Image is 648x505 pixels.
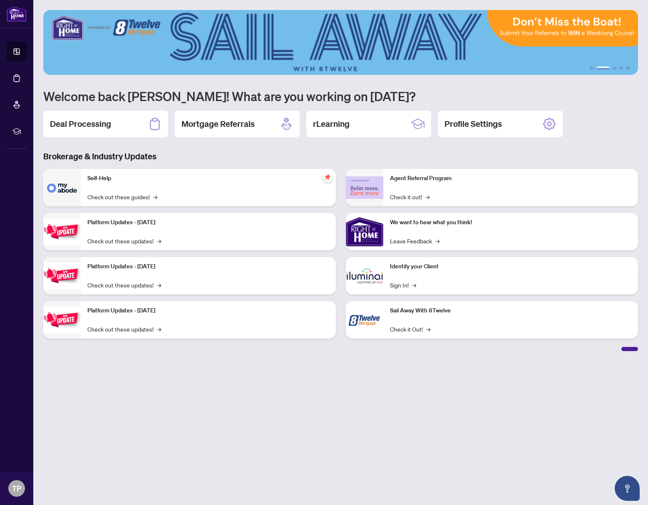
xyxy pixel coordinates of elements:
[412,280,416,290] span: →
[346,176,383,199] img: Agent Referral Program
[323,172,333,182] span: pushpin
[390,324,430,334] a: Check it Out!→
[390,174,632,183] p: Agent Referral Program
[390,218,632,227] p: We want to hear what you think!
[435,236,439,245] span: →
[87,218,329,227] p: Platform Updates - [DATE]
[43,88,638,104] h1: Welcome back [PERSON_NAME]! What are you working on [DATE]?
[390,280,416,290] a: Sign In!→
[87,306,329,315] p: Platform Updates - [DATE]
[346,301,383,339] img: Sail Away With 8Twelve
[87,174,329,183] p: Self-Help
[87,192,157,201] a: Check out these guides!→
[615,476,640,501] button: Open asap
[43,169,81,206] img: Self-Help
[87,324,161,334] a: Check out these updates!→
[50,118,111,130] h2: Deal Processing
[157,280,161,290] span: →
[181,118,255,130] h2: Mortgage Referrals
[43,262,81,289] img: Platform Updates - July 8, 2025
[390,192,430,201] a: Check it out!→
[626,67,630,70] button: 5
[390,236,439,245] a: Leave Feedback→
[346,213,383,250] img: We want to hear what you think!
[620,67,623,70] button: 4
[43,307,81,333] img: Platform Updates - June 23, 2025
[87,262,329,271] p: Platform Updates - [DATE]
[313,118,350,130] h2: rLearning
[7,6,27,22] img: logo
[390,306,632,315] p: Sail Away With 8Twelve
[43,10,638,75] img: Slide 1
[613,67,616,70] button: 3
[590,67,593,70] button: 1
[157,324,161,334] span: →
[426,324,430,334] span: →
[43,151,638,162] h3: Brokerage & Industry Updates
[346,257,383,295] img: Identify your Client
[596,67,610,70] button: 2
[43,218,81,245] img: Platform Updates - July 21, 2025
[425,192,430,201] span: →
[87,280,161,290] a: Check out these updates!→
[444,118,502,130] h2: Profile Settings
[87,236,161,245] a: Check out these updates!→
[12,483,21,494] span: TP
[153,192,157,201] span: →
[390,262,632,271] p: Identify your Client
[157,236,161,245] span: →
